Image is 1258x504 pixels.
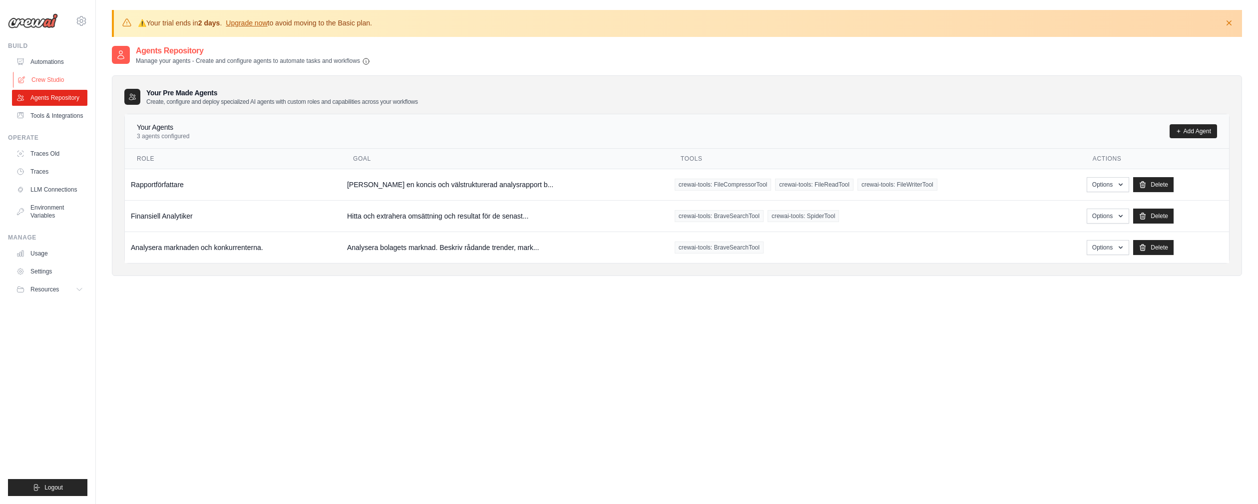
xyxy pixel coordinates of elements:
span: crewai-tools: FileReadTool [775,179,853,191]
span: crewai-tools: SpiderTool [768,210,839,222]
a: LLM Connections [12,182,87,198]
span: crewai-tools: FileWriterTool [857,179,937,191]
p: Your trial ends in . to avoid moving to the Basic plan. [138,18,372,28]
a: Delete [1133,209,1174,224]
th: Tools [669,149,1081,169]
a: Crew Studio [13,72,88,88]
td: Analysera marknaden och konkurrenterna. [125,232,341,263]
button: Options [1087,240,1129,255]
th: Role [125,149,341,169]
a: Agents Repository [12,90,87,106]
a: Upgrade now [226,19,267,27]
a: Automations [12,54,87,70]
span: Logout [44,484,63,492]
a: Settings [12,263,87,279]
button: Resources [12,281,87,297]
div: Manage [8,234,87,242]
span: crewai-tools: FileCompressorTool [675,179,771,191]
p: 3 agents configured [137,132,189,140]
span: Resources [30,285,59,293]
h4: Your Agents [137,122,189,132]
a: Traces [12,164,87,180]
button: Options [1087,177,1129,192]
a: Add Agent [1170,124,1217,138]
h3: Your Pre Made Agents [146,88,418,106]
strong: 2 days [198,19,220,27]
button: Logout [8,479,87,496]
a: Traces Old [12,146,87,162]
a: Tools & Integrations [12,108,87,124]
button: Options [1087,209,1129,224]
strong: ⚠️ [138,19,146,27]
th: Goal [341,149,669,169]
div: Operate [8,134,87,142]
span: crewai-tools: BraveSearchTool [675,210,764,222]
div: Build [8,42,87,50]
img: Logo [8,13,58,28]
td: Hitta och extrahera omsättning och resultat för de senast... [341,200,669,232]
td: [PERSON_NAME] en koncis och välstrukturerad analysrapport b... [341,169,669,200]
th: Actions [1081,149,1229,169]
h2: Agents Repository [136,45,370,57]
a: Environment Variables [12,200,87,224]
td: Rapportförfattare [125,169,341,200]
span: crewai-tools: BraveSearchTool [675,242,764,253]
td: Analysera bolagets marknad. Beskriv rådande trender, mark... [341,232,669,263]
a: Delete [1133,177,1174,192]
td: Finansiell Analytiker [125,200,341,232]
a: Usage [12,246,87,261]
a: Delete [1133,240,1174,255]
p: Manage your agents - Create and configure agents to automate tasks and workflows [136,57,370,65]
p: Create, configure and deploy specialized AI agents with custom roles and capabilities across your... [146,98,418,106]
